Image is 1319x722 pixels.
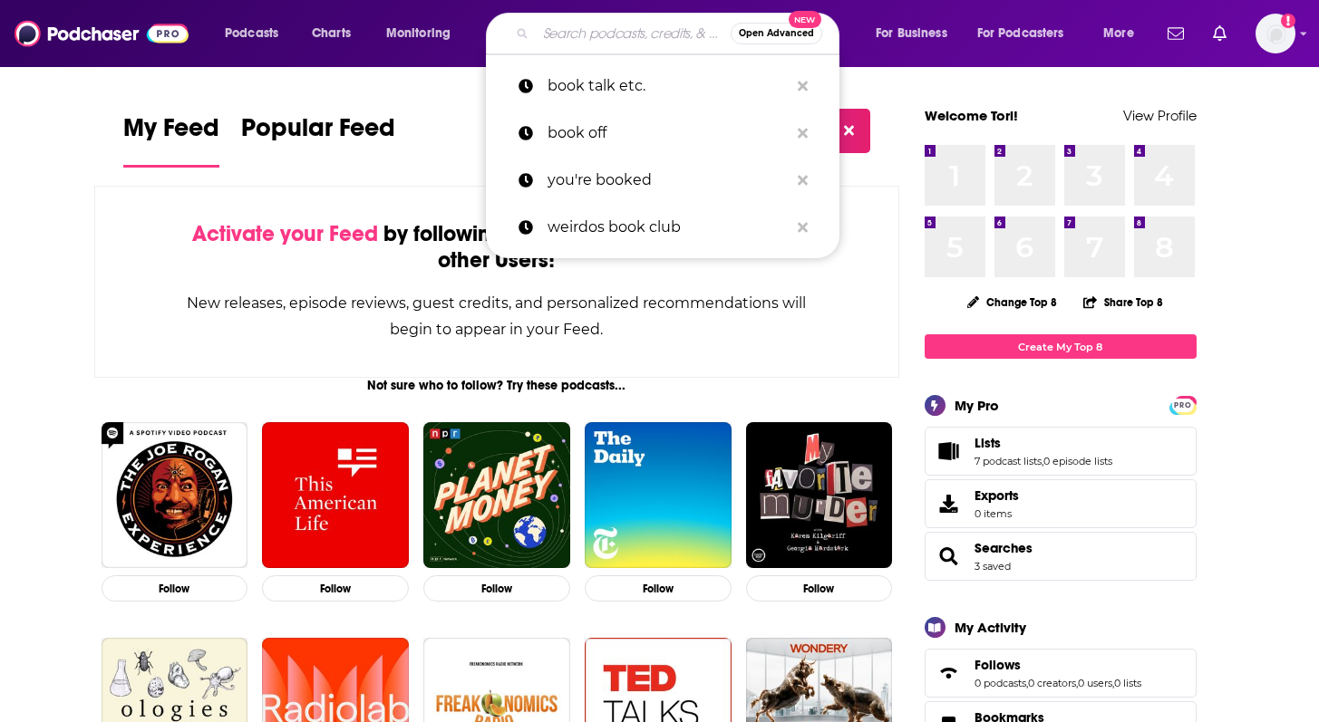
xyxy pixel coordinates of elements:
span: My Feed [123,112,219,154]
button: open menu [373,19,474,48]
span: New [789,11,821,28]
span: For Business [876,21,947,46]
span: Follows [925,649,1197,698]
span: , [1112,677,1114,689]
div: Search podcasts, credits, & more... [503,13,857,54]
span: Open Advanced [739,29,814,38]
span: Podcasts [225,21,278,46]
img: The Joe Rogan Experience [102,422,248,569]
button: Follow [746,575,893,602]
div: New releases, episode reviews, guest credits, and personalized recommendations will begin to appe... [186,290,809,342]
a: Show notifications dropdown [1206,18,1234,49]
a: you're booked [486,157,839,204]
img: My Favorite Murder with Karen Kilgariff and Georgia Hardstark [746,422,893,569]
a: Follows [975,657,1141,673]
p: book off [548,110,789,157]
a: Popular Feed [241,112,395,168]
a: Lists [975,435,1112,451]
img: User Profile [1256,14,1295,53]
a: Show notifications dropdown [1160,18,1191,49]
div: by following Podcasts, Creators, Lists, and other Users! [186,221,809,274]
button: open menu [965,19,1091,48]
span: More [1103,21,1134,46]
a: 0 podcasts [975,677,1026,689]
button: Follow [262,575,409,602]
span: Searches [925,532,1197,581]
button: Show profile menu [1256,14,1295,53]
a: Welcome Tori! [925,107,1018,124]
svg: Add a profile image [1281,14,1295,28]
a: 0 lists [1114,677,1141,689]
button: Open AdvancedNew [731,23,822,44]
span: For Podcasters [977,21,1064,46]
p: you're booked [548,157,789,204]
span: 0 items [975,507,1019,520]
div: My Pro [955,397,999,414]
span: Monitoring [386,21,451,46]
button: Share Top 8 [1082,284,1164,320]
span: Exports [975,487,1019,504]
p: book talk etc. [548,63,789,110]
a: My Feed [123,112,219,168]
div: My Activity [955,619,1026,636]
span: Exports [931,491,967,516]
span: , [1026,677,1028,689]
span: , [1076,677,1078,689]
span: , [1042,455,1043,467]
a: book off [486,110,839,157]
button: Change Top 8 [956,291,1069,313]
a: Charts [300,19,362,48]
a: PRO [1172,398,1194,411]
a: 3 saved [975,560,1011,573]
img: Planet Money [423,422,570,569]
a: Searches [931,544,967,569]
a: Lists [931,438,967,464]
span: Lists [925,427,1197,476]
img: Podchaser - Follow, Share and Rate Podcasts [15,16,189,51]
a: 7 podcast lists [975,455,1042,467]
a: Searches [975,540,1033,556]
a: 0 users [1078,677,1112,689]
button: open menu [863,19,970,48]
a: Create My Top 8 [925,334,1197,359]
a: 0 episode lists [1043,455,1112,467]
span: Activate your Feed [192,220,378,247]
span: Popular Feed [241,112,395,154]
p: weirdos book club [548,204,789,251]
a: weirdos book club [486,204,839,251]
span: Charts [312,21,351,46]
input: Search podcasts, credits, & more... [536,19,731,48]
button: open menu [1091,19,1157,48]
button: Follow [423,575,570,602]
span: Logged in as torisims [1256,14,1295,53]
a: View Profile [1123,107,1197,124]
a: book talk etc. [486,63,839,110]
button: open menu [212,19,302,48]
button: Follow [585,575,732,602]
button: Follow [102,575,248,602]
a: Follows [931,660,967,686]
span: Follows [975,657,1021,673]
span: PRO [1172,399,1194,412]
div: Not sure who to follow? Try these podcasts... [94,378,900,393]
a: 0 creators [1028,677,1076,689]
a: Exports [925,479,1197,528]
img: The Daily [585,422,732,569]
img: This American Life [262,422,409,569]
span: Lists [975,435,1001,451]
